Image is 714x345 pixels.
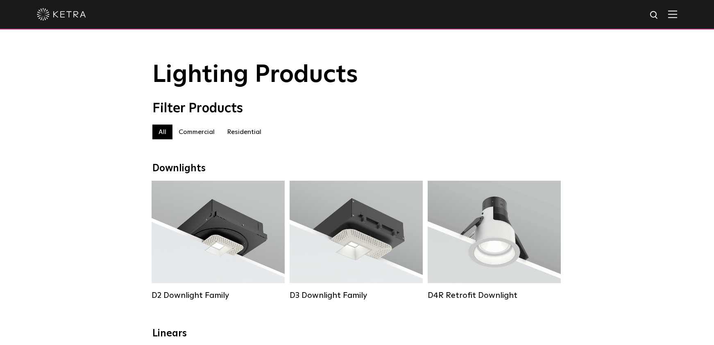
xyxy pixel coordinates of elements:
[428,291,561,300] div: D4R Retrofit Downlight
[152,328,562,340] div: Linears
[221,125,267,139] label: Residential
[152,291,285,300] div: D2 Downlight Family
[290,291,423,300] div: D3 Downlight Family
[428,181,561,300] a: D4R Retrofit Downlight Lumen Output:800Colors:White / BlackBeam Angles:15° / 25° / 40° / 60°Watta...
[152,181,285,300] a: D2 Downlight Family Lumen Output:1200Colors:White / Black / Gloss Black / Silver / Bronze / Silve...
[172,125,221,139] label: Commercial
[152,163,562,175] div: Downlights
[152,63,358,87] span: Lighting Products
[37,8,86,20] img: ketra-logo-2019-white
[152,101,562,116] div: Filter Products
[152,125,172,139] label: All
[649,10,660,20] img: search icon
[290,181,423,300] a: D3 Downlight Family Lumen Output:700 / 900 / 1100Colors:White / Black / Silver / Bronze / Paintab...
[668,10,677,18] img: Hamburger%20Nav.svg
